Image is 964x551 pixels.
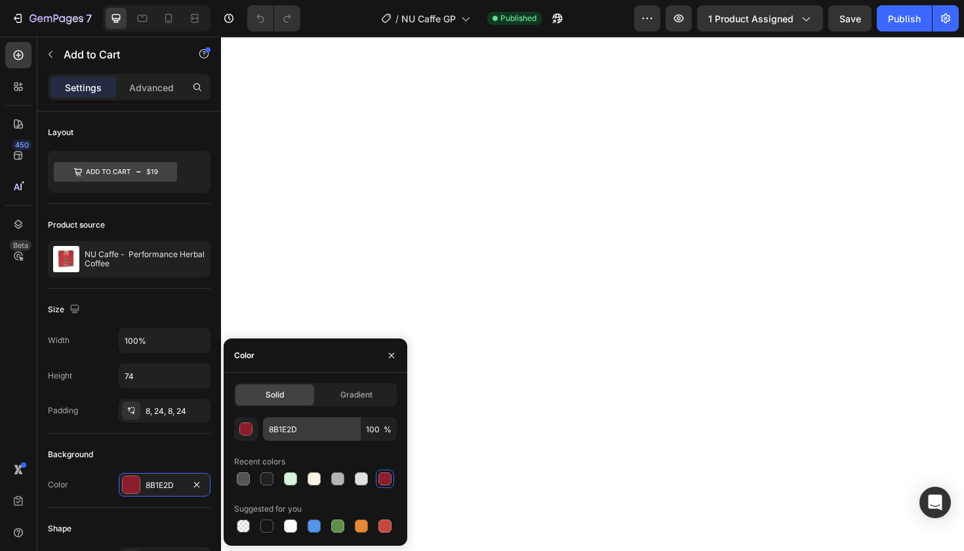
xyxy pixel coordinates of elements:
div: Shape [48,523,71,535]
span: % [384,424,392,436]
p: NU Caffe - Performance Herbal Coffee [85,250,205,268]
div: Publish [888,12,921,26]
p: Add to Cart [64,47,175,62]
input: Eg: FFFFFF [263,417,360,441]
img: product feature img [53,246,79,272]
div: Color [234,350,254,361]
input: Auto [119,329,210,352]
div: Height [48,370,72,382]
span: Save [839,13,861,24]
button: 1 product assigned [697,5,823,31]
div: Layout [48,127,73,138]
div: 450 [12,140,31,150]
span: 1 product assigned [708,12,793,26]
div: Recent colors [234,456,285,468]
span: NU Caffe GP [401,12,456,26]
button: Save [828,5,872,31]
button: 7 [5,5,98,31]
div: Open Intercom Messenger [919,487,951,518]
div: Width [48,335,70,346]
div: Size [48,301,83,319]
div: Undo/Redo [247,5,300,31]
div: Suggested for you [234,503,302,515]
div: 8, 24, 8, 24 [146,405,207,417]
div: Beta [10,240,31,251]
p: Advanced [129,81,174,94]
input: Auto [119,364,210,388]
div: 8B1E2D [146,480,184,491]
div: Background [48,449,93,460]
p: 7 [86,10,92,26]
div: Padding [48,405,78,417]
div: Color [48,479,68,491]
span: Gradient [340,389,372,401]
iframe: Design area [221,37,964,551]
span: Solid [266,389,284,401]
span: Published [500,12,536,24]
button: Publish [877,5,932,31]
div: Product source [48,219,105,231]
p: Settings [65,81,102,94]
span: / [395,12,399,26]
